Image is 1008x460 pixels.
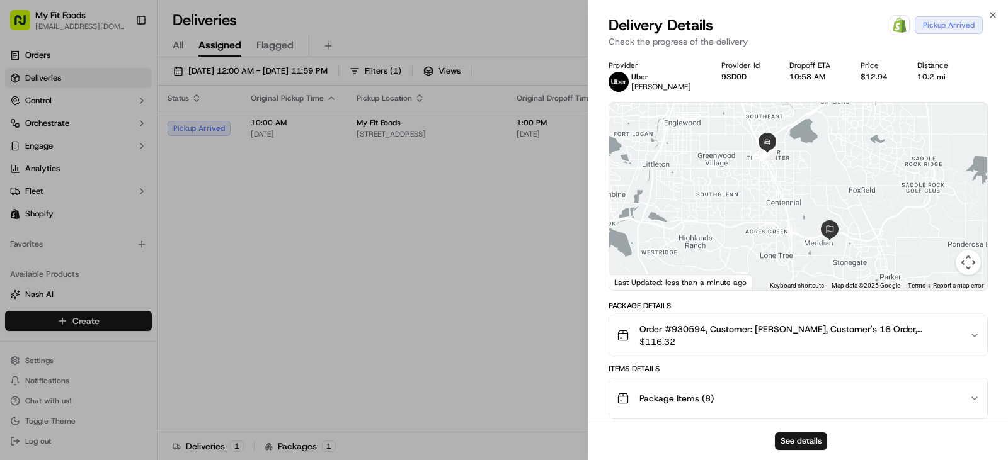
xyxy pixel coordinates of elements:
[917,72,958,82] div: 10.2 mi
[639,392,714,405] span: Package Items ( 8 )
[609,15,713,35] span: Delivery Details
[609,72,629,92] img: uber-new-logo.jpeg
[892,18,907,33] img: Shopify
[770,281,824,290] button: Keyboard shortcuts
[789,72,840,82] div: 10:58 AM
[631,72,691,82] p: Uber
[25,196,35,206] img: 1736555255976-a54dd68f-1ca7-489b-9aae-adbdc363a1c4
[752,145,768,161] div: 2
[25,230,35,240] img: 1736555255976-a54dd68f-1ca7-489b-9aae-adbdc363a1c4
[89,311,152,322] a: Powered byPylon
[609,378,987,418] button: Package Items (8)
[721,72,747,82] button: 93D0D
[137,229,141,239] span: •
[13,164,84,174] div: Past conversations
[609,274,752,290] div: Last Updated: less than a minute ago
[57,120,207,133] div: Start new chat
[106,283,117,293] div: 💻
[144,195,169,205] span: [DATE]
[890,15,910,35] a: Shopify
[39,195,134,205] span: Wisdom [PERSON_NAME]
[57,133,173,143] div: We're available if you need us!
[933,282,983,289] a: Report a map error
[119,281,202,294] span: API Documentation
[125,312,152,322] span: Pylon
[832,282,900,289] span: Map data ©2025 Google
[13,50,229,70] p: Welcome 👋
[956,250,981,275] button: Map camera controls
[609,315,987,356] button: Order #930594, Customer: [PERSON_NAME], Customer's 16 Order, [US_STATE], Same Day: [DATE] | Time:...
[721,60,769,70] div: Provider Id
[13,120,35,143] img: 1736555255976-a54dd68f-1ca7-489b-9aae-adbdc363a1c4
[144,229,169,239] span: [DATE]
[612,274,654,290] img: Google
[214,124,229,139] button: Start new chat
[13,183,33,208] img: Wisdom Oko
[101,276,207,299] a: 💻API Documentation
[861,60,897,70] div: Price
[789,60,840,70] div: Dropoff ETA
[26,120,49,143] img: 8571987876998_91fb9ceb93ad5c398215_72.jpg
[33,81,227,94] input: Got a question? Start typing here...
[612,274,654,290] a: Open this area in Google Maps (opens a new window)
[13,283,23,293] div: 📗
[8,276,101,299] a: 📗Knowledge Base
[908,282,925,289] a: Terms (opens in new tab)
[861,72,897,82] div: $12.94
[25,281,96,294] span: Knowledge Base
[195,161,229,176] button: See all
[39,229,134,239] span: Wisdom [PERSON_NAME]
[13,13,38,38] img: Nash
[609,364,988,374] div: Items Details
[609,60,701,70] div: Provider
[917,60,958,70] div: Distance
[631,82,691,92] span: [PERSON_NAME]
[13,217,33,242] img: Wisdom Oko
[775,432,827,450] button: See details
[137,195,141,205] span: •
[759,145,776,161] div: 5
[609,35,988,48] p: Check the progress of the delivery
[639,323,959,335] span: Order #930594, Customer: [PERSON_NAME], Customer's 16 Order, [US_STATE], Same Day: [DATE] | Time:...
[609,301,988,311] div: Package Details
[639,335,959,348] span: $116.32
